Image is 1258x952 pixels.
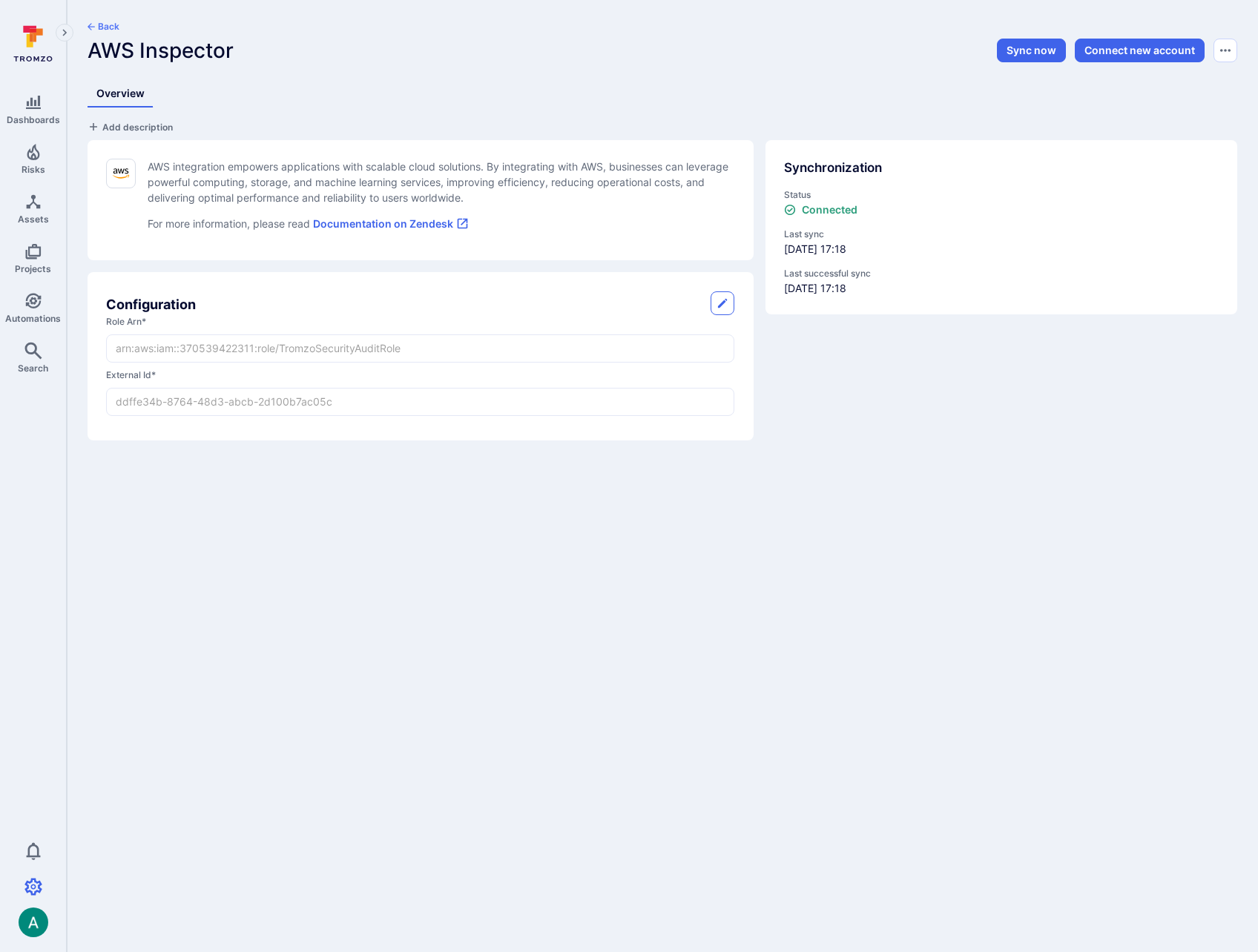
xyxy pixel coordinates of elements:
[784,159,1219,178] div: Synchronization
[88,21,119,33] button: Back
[59,27,70,39] i: Expand navigation menu
[784,228,1219,241] span: Last sync
[784,228,1219,257] div: [DATE] 17:18
[784,188,1219,202] span: Status
[784,203,857,216] div: Connected
[5,313,61,324] span: Automations
[18,363,48,374] span: Search
[22,164,45,175] span: Risks
[997,39,1066,62] button: Sync now
[88,38,234,63] span: AWS Inspector
[56,24,73,42] button: Expand navigation menu
[106,294,196,314] h2: Configuration
[15,263,51,274] span: Projects
[19,908,48,937] div: Arjan Dehar
[313,217,469,230] a: Documentation on Zendesk
[1075,39,1205,62] button: Connect new account
[18,214,49,225] span: Assets
[88,119,173,134] button: Add description
[784,188,1219,217] div: status
[106,315,734,328] label: role arn *
[19,908,48,937] img: ACg8ocLSa5mPYBaXNx3eFu_EmspyJX0laNWN7cXOFirfQ7srZveEpg=s96-c
[784,267,1219,280] span: Last successful sync
[88,80,1237,108] div: Integrations tabs
[784,267,1219,296] div: [DATE] 17:18
[88,80,154,108] a: Overview
[7,114,60,125] span: Dashboards
[102,122,173,133] span: Add description
[148,159,734,205] p: AWS integration empowers applications with scalable cloud solutions. By integrating with AWS, bus...
[148,216,734,231] p: For more information, please read
[1213,39,1237,62] button: Options menu
[106,368,734,382] label: external id *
